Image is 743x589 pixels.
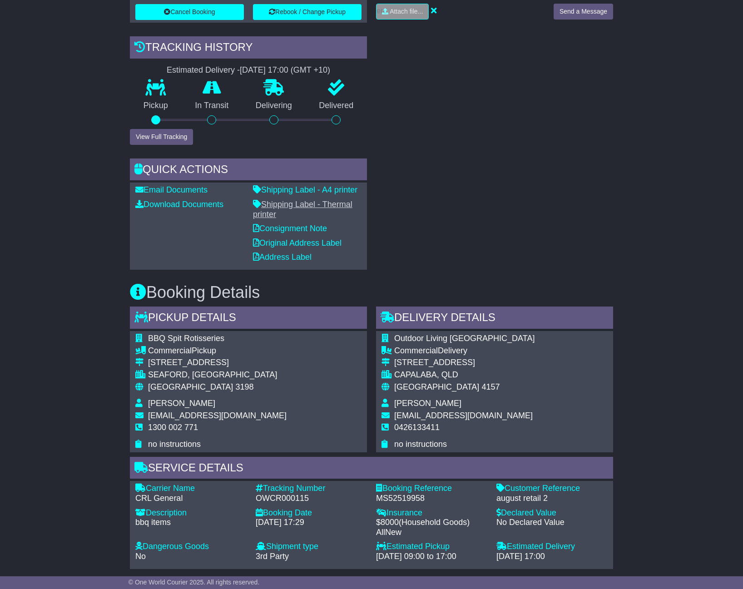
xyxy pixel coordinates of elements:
[130,101,182,111] p: Pickup
[376,542,487,552] div: Estimated Pickup
[381,518,399,527] span: 8000
[496,508,608,518] div: Declared Value
[135,518,247,528] div: bbq items
[376,307,613,331] div: Delivery Details
[496,552,608,562] div: [DATE] 17:00
[253,185,357,194] a: Shipping Label - A4 printer
[135,494,247,504] div: CRL General
[148,346,192,355] span: Commercial
[130,129,193,145] button: View Full Tracking
[130,36,367,61] div: Tracking history
[256,518,367,528] div: [DATE] 17:29
[182,101,243,111] p: In Transit
[376,508,487,518] div: Insurance
[135,4,244,20] button: Cancel Booking
[394,346,535,356] div: Delivery
[256,542,367,552] div: Shipment type
[240,65,330,75] div: [DATE] 17:00 (GMT +10)
[148,382,233,391] span: [GEOGRAPHIC_DATA]
[496,518,608,528] div: No Declared Value
[135,542,247,552] div: Dangerous Goods
[394,399,461,408] span: [PERSON_NAME]
[235,382,253,391] span: 3198
[253,238,342,247] a: Original Address Label
[256,552,289,561] span: 3rd Party
[135,185,208,194] a: Email Documents
[148,399,215,408] span: [PERSON_NAME]
[394,382,479,391] span: [GEOGRAPHIC_DATA]
[554,4,613,20] button: Send a Message
[135,484,247,494] div: Carrier Name
[130,65,367,75] div: Estimated Delivery -
[130,158,367,183] div: Quick Actions
[135,508,247,518] div: Description
[376,484,487,494] div: Booking Reference
[148,440,201,449] span: no instructions
[394,411,533,420] span: [EMAIL_ADDRESS][DOMAIN_NAME]
[242,101,306,111] p: Delivering
[253,252,312,262] a: Address Label
[148,334,224,343] span: BBQ Spit Rotisseries
[148,423,198,432] span: 1300 002 771
[306,101,367,111] p: Delivered
[148,370,287,380] div: SEAFORD, [GEOGRAPHIC_DATA]
[148,358,287,368] div: [STREET_ADDRESS]
[135,552,146,561] span: No
[394,370,535,380] div: CAPALABA, QLD
[253,200,352,219] a: Shipping Label - Thermal printer
[376,528,487,538] div: AllNew
[376,552,487,562] div: [DATE] 09:00 to 17:00
[401,518,467,527] span: Household Goods
[256,494,367,504] div: OWCR000115
[130,307,367,331] div: Pickup Details
[394,346,438,355] span: Commercial
[394,334,535,343] span: Outdoor Living [GEOGRAPHIC_DATA]
[481,382,500,391] span: 4157
[253,224,327,233] a: Consignment Note
[394,440,447,449] span: no instructions
[129,579,260,586] span: © One World Courier 2025. All rights reserved.
[148,411,287,420] span: [EMAIL_ADDRESS][DOMAIN_NAME]
[256,508,367,518] div: Booking Date
[256,484,367,494] div: Tracking Number
[496,484,608,494] div: Customer Reference
[135,200,223,209] a: Download Documents
[253,4,362,20] button: Rebook / Change Pickup
[130,457,613,481] div: Service Details
[376,518,487,537] div: $ ( )
[394,423,440,432] span: 0426133411
[376,494,487,504] div: MS52519958
[130,283,613,302] h3: Booking Details
[496,494,608,504] div: august retail 2
[148,346,287,356] div: Pickup
[394,358,535,368] div: [STREET_ADDRESS]
[496,542,608,552] div: Estimated Delivery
